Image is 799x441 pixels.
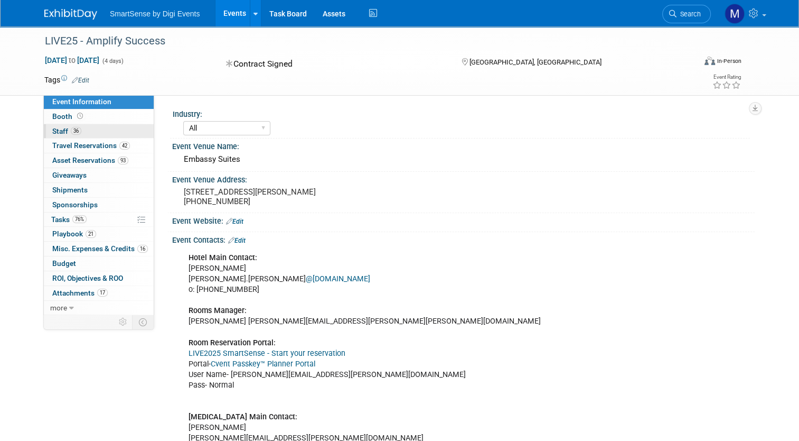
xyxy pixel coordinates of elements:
a: Search [662,5,711,23]
a: more [44,301,154,315]
div: Contract Signed [223,55,445,73]
span: Asset Reservations [52,156,128,164]
div: Event Website: [172,213,755,227]
a: Shipments [44,183,154,197]
span: 16 [137,245,148,253]
div: In-Person [717,57,741,65]
span: [GEOGRAPHIC_DATA], [GEOGRAPHIC_DATA] [469,58,601,66]
span: Search [676,10,701,18]
a: Edit [72,77,89,84]
span: Sponsorships [52,200,98,209]
span: SmartSense by Digi Events [110,10,200,18]
a: LIVE2025 SmartSense - Start your reservation [189,349,345,358]
span: Booth [52,112,85,121]
span: 42 [119,142,130,150]
div: Event Venue Name: [172,139,755,152]
span: 17 [97,289,108,297]
div: Event Format [638,55,741,71]
span: [DATE] [DATE] [44,56,100,65]
span: 36 [71,127,81,135]
div: Event Venue Address: [172,172,755,185]
a: Misc. Expenses & Credits16 [44,242,154,256]
span: 93 [118,157,128,164]
span: 76% [72,215,87,223]
td: Toggle Event Tabs [133,315,154,329]
span: more [50,304,67,312]
img: McKinzie Kistler [725,4,745,24]
span: Attachments [52,289,108,297]
a: Attachments17 [44,286,154,300]
span: 21 [86,230,96,238]
a: Staff36 [44,124,154,139]
b: Hotel Main Contact: [189,253,257,262]
a: ROI, Objectives & ROO [44,271,154,286]
span: to [67,56,77,65]
b: Rooms Manager: [189,306,247,315]
span: Staff [52,127,81,135]
a: Giveaways [44,168,154,182]
b: [MEDICAL_DATA] Main Contact: [189,412,297,421]
span: Event Information [52,97,111,106]
td: Tags [44,75,89,85]
a: Asset Reservations93 [44,153,154,168]
a: Budget [44,256,154,271]
a: Cvent Passkey™ Planner Portal [211,360,315,369]
div: Industry: [173,106,750,120]
td: Personalize Event Tab Strip [114,315,133,329]
a: Edit [226,218,243,225]
a: Playbook21 [44,227,154,241]
span: Shipments [52,186,88,194]
span: Playbook [52,229,96,238]
a: Booth [44,109,154,124]
a: @[DOMAIN_NAME] [306,274,370,283]
div: Embassy Suites [180,151,747,168]
img: Format-Inperson.png [704,57,715,65]
span: (4 days) [101,58,124,65]
span: Misc. Expenses & Credits [52,244,148,253]
a: Sponsorships [44,198,154,212]
div: Event Contacts: [172,232,755,246]
a: Edit [228,237,246,244]
a: Travel Reservations42 [44,139,154,153]
span: Giveaways [52,171,87,179]
b: Room Reservation Portal: [189,338,276,347]
div: Event Rating [712,75,741,80]
span: ROI, Objectives & ROO [52,274,123,282]
a: Tasks76% [44,213,154,227]
span: Travel Reservations [52,141,130,150]
img: ExhibitDay [44,9,97,20]
div: LIVE25 - Amplify Success [41,32,682,51]
span: Tasks [51,215,87,224]
span: Booth not reserved yet [75,112,85,120]
a: Event Information [44,95,154,109]
span: Budget [52,259,76,268]
pre: [STREET_ADDRESS][PERSON_NAME] [PHONE_NUMBER] [184,187,403,206]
